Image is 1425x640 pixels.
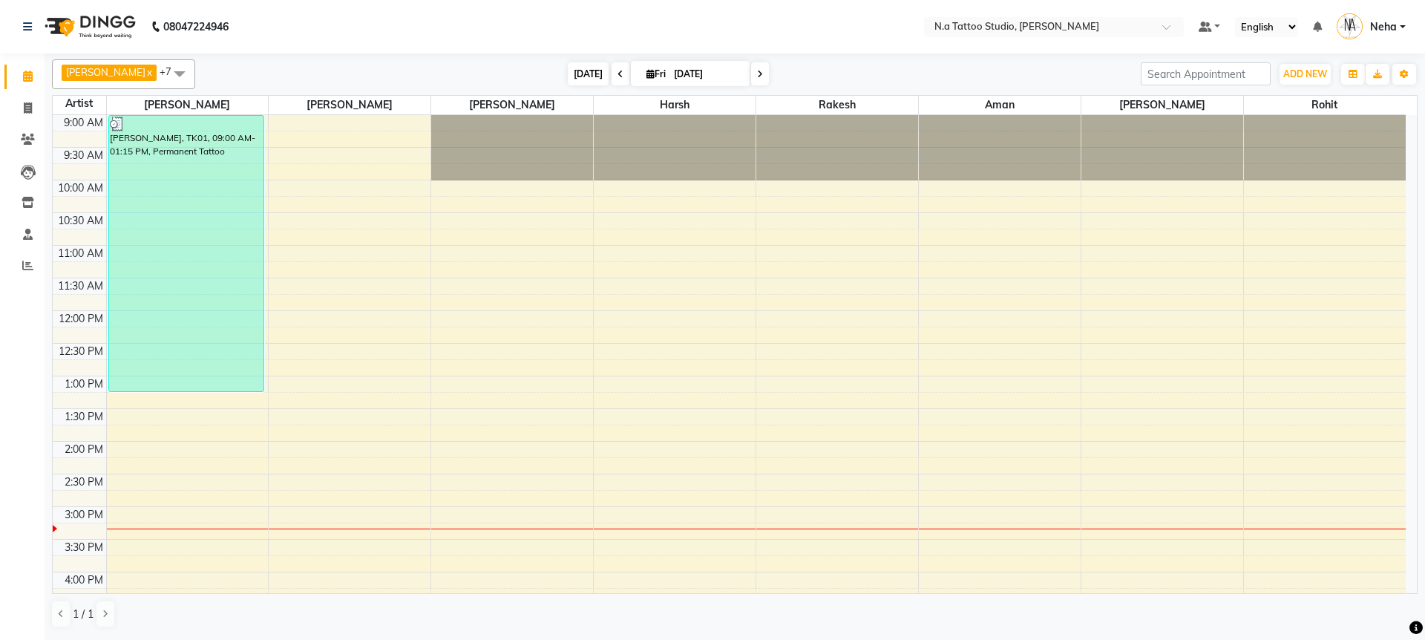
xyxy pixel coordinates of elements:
img: logo [38,6,140,48]
span: [PERSON_NAME] [431,96,593,114]
div: 11:30 AM [55,278,106,294]
div: 11:00 AM [55,246,106,261]
div: 12:30 PM [56,344,106,359]
span: Rohit [1244,96,1406,114]
span: [DATE] [568,62,609,85]
span: Rakesh [756,96,918,114]
span: Fri [643,68,669,79]
button: ADD NEW [1280,64,1331,85]
span: ADD NEW [1283,68,1327,79]
div: 1:30 PM [62,409,106,425]
b: 08047224946 [163,6,229,48]
div: 3:30 PM [62,540,106,555]
span: 1 / 1 [73,607,94,622]
span: Neha [1370,19,1397,35]
div: 10:30 AM [55,213,106,229]
div: 1:00 PM [62,376,106,392]
div: 12:00 PM [56,311,106,327]
span: [PERSON_NAME] [269,96,430,114]
div: [PERSON_NAME], TK01, 09:00 AM-01:15 PM, Permanent Tattoo [109,116,263,391]
div: 10:00 AM [55,180,106,196]
div: 3:00 PM [62,507,106,523]
div: 2:00 PM [62,442,106,457]
input: 2025-10-03 [669,63,744,85]
div: 2:30 PM [62,474,106,490]
span: +7 [160,65,183,77]
div: 9:30 AM [61,148,106,163]
div: 4:00 PM [62,572,106,588]
span: [PERSON_NAME] [66,66,145,78]
span: Harsh [594,96,756,114]
img: Neha [1337,13,1363,39]
span: [PERSON_NAME] [107,96,269,114]
div: Artist [53,96,106,111]
span: [PERSON_NAME] [1081,96,1243,114]
div: 9:00 AM [61,115,106,131]
input: Search Appointment [1141,62,1271,85]
span: Aman [919,96,1081,114]
a: x [145,66,152,78]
